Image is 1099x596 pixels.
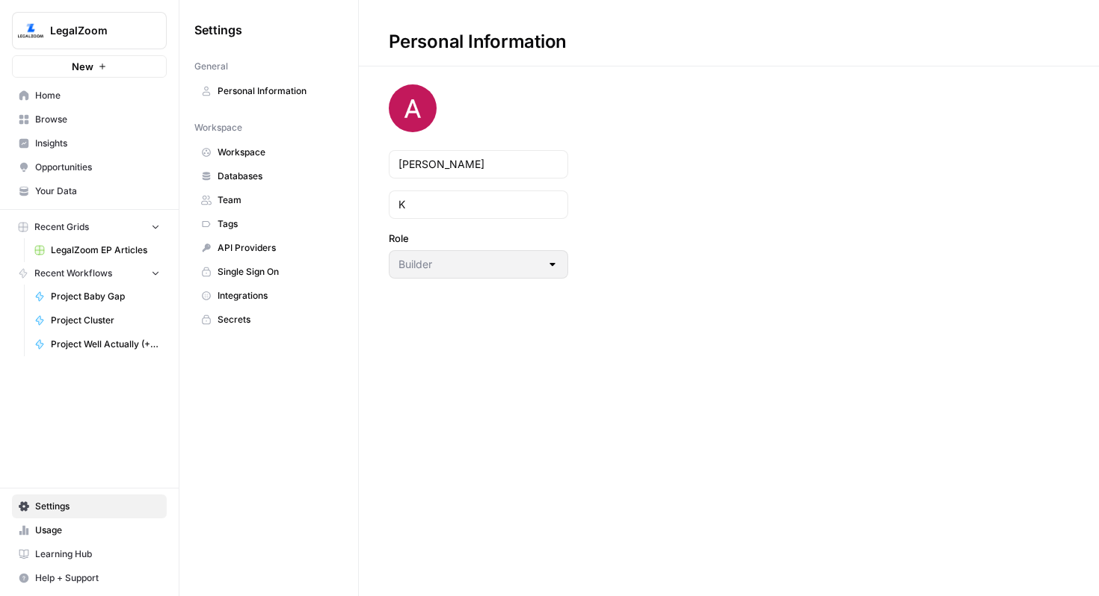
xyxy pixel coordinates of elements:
a: LegalZoom EP Articles [28,238,167,262]
button: Workspace: LegalZoom [12,12,167,49]
img: avatar [389,84,437,132]
a: Secrets [194,308,343,332]
a: Project Baby Gap [28,285,167,308]
span: Learning Hub [35,547,160,561]
a: API Providers [194,236,343,260]
span: LegalZoom [50,23,141,38]
span: Settings [35,500,160,513]
a: Team [194,188,343,212]
span: Settings [194,21,242,39]
span: Help + Support [35,571,160,585]
a: Browse [12,108,167,131]
span: Databases [218,170,336,183]
label: Role [389,231,568,246]
span: Your Data [35,184,160,198]
a: Project Well Actually (+Sentiment) [28,332,167,356]
span: Recent Grids [34,220,89,234]
span: Project Cluster [51,314,160,327]
span: Secrets [218,313,336,326]
span: Opportunities [35,161,160,174]
a: Project Cluster [28,308,167,332]
span: Project Baby Gap [51,290,160,303]
span: Tags [218,217,336,231]
span: Workspace [194,121,242,134]
span: Single Sign On [218,265,336,279]
a: Single Sign On [194,260,343,284]
a: Opportunities [12,155,167,179]
span: Browse [35,113,160,126]
a: Integrations [194,284,343,308]
a: Insights [12,131,167,155]
button: Help + Support [12,566,167,590]
span: Insights [35,137,160,150]
a: Your Data [12,179,167,203]
span: Personal Information [218,84,336,98]
a: Databases [194,164,343,188]
span: Recent Workflows [34,267,112,280]
span: Usage [35,524,160,537]
a: Learning Hub [12,542,167,566]
span: Workspace [218,146,336,159]
span: General [194,60,228,73]
span: API Providers [218,241,336,255]
a: Personal Information [194,79,343,103]
a: Workspace [194,140,343,164]
span: Team [218,193,336,207]
button: Recent Workflows [12,262,167,285]
span: Integrations [218,289,336,302]
div: Personal Information [359,30,597,54]
a: Tags [194,212,343,236]
a: Home [12,84,167,108]
a: Usage [12,518,167,542]
span: Project Well Actually (+Sentiment) [51,338,160,351]
a: Settings [12,494,167,518]
button: Recent Grids [12,216,167,238]
button: New [12,55,167,78]
span: LegalZoom EP Articles [51,243,160,257]
img: LegalZoom Logo [17,17,44,44]
span: New [72,59,93,74]
span: Home [35,89,160,102]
